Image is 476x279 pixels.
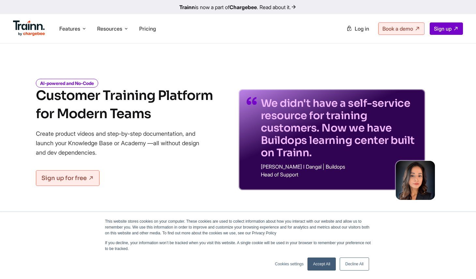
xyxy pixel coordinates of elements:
[13,21,45,36] img: Trainn Logo
[355,25,369,32] span: Log in
[179,4,195,10] b: Trainn
[378,22,424,35] a: Book a demo
[139,25,156,32] a: Pricing
[261,164,417,169] p: [PERSON_NAME] I Dangal | Buildops
[434,25,452,32] span: Sign up
[382,25,413,32] span: Book a demo
[36,79,98,88] i: AI-powered and No-Code
[261,172,417,177] p: Head of Support
[97,25,122,32] span: Resources
[261,97,417,159] p: We didn't have a self-service resource for training customers. Now we have Buildops learning cent...
[342,23,373,35] a: Log in
[275,261,304,267] a: Cookies settings
[105,218,371,236] p: This website stores cookies on your computer. These cookies are used to collect information about...
[36,170,99,186] a: Sign up for free
[105,240,371,252] p: If you decline, your information won’t be tracked when you visit this website. A single cookie wi...
[340,258,369,271] a: Decline All
[396,161,435,200] img: sabina-buildops.d2e8138.png
[430,22,463,35] a: Sign up
[36,129,209,157] p: Create product videos and step-by-step documentation, and launch your Knowledge Base or Academy —...
[36,87,213,123] h1: Customer Training Platform for Modern Teams
[230,4,257,10] b: Chargebee
[246,97,257,105] img: quotes-purple.41a7099.svg
[59,25,80,32] span: Features
[307,258,336,271] a: Accept All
